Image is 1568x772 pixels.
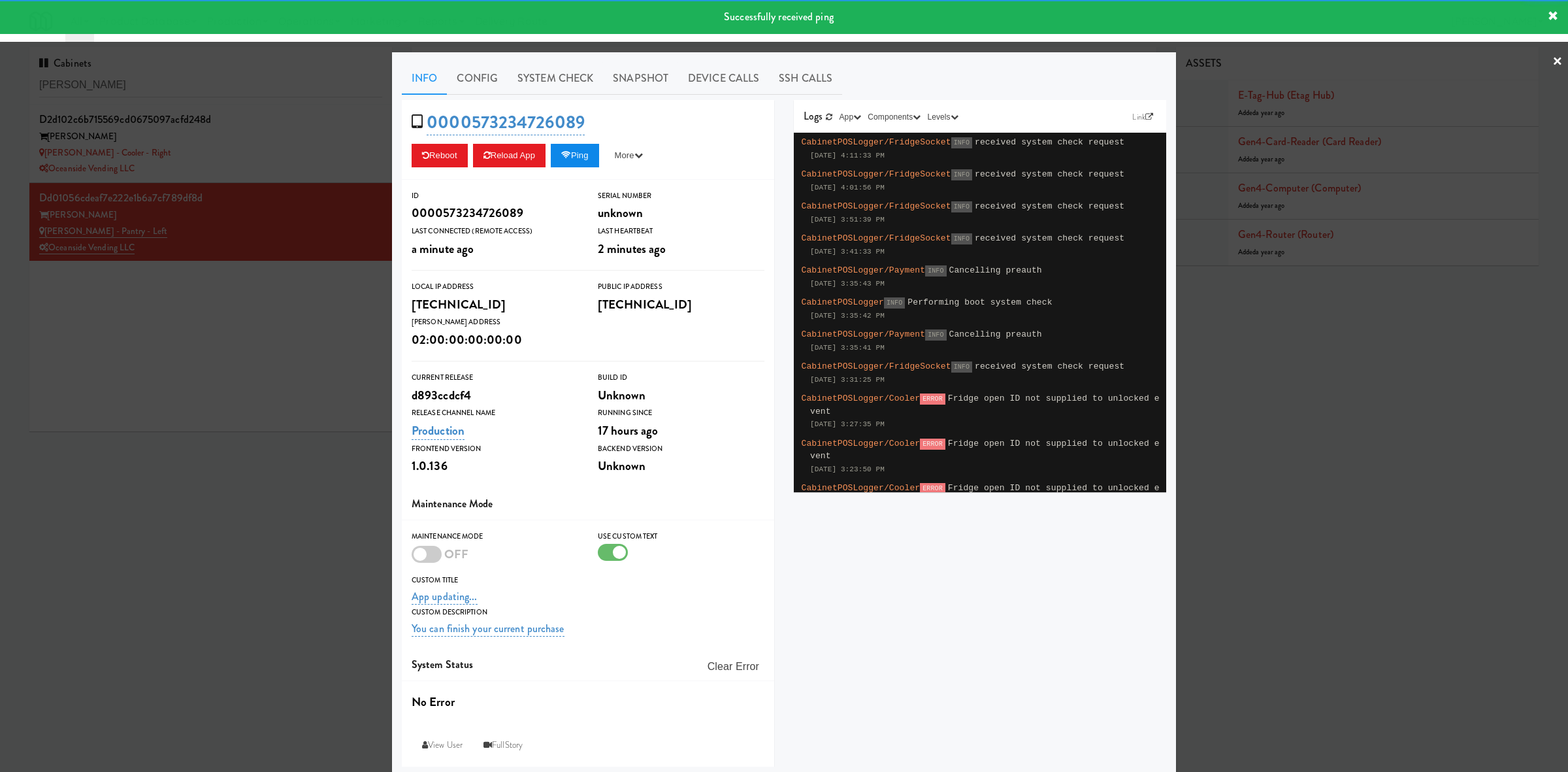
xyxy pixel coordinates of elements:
a: Device Calls [678,62,769,95]
button: Ping [551,144,599,167]
a: Snapshot [603,62,678,95]
div: Current Release [412,371,578,384]
span: [DATE] 3:35:41 PM [810,344,885,352]
span: received system check request [975,137,1124,147]
span: CabinetPOSLogger/Cooler [802,483,921,493]
div: Backend Version [598,443,764,456]
div: 0000573234726089 [412,202,578,224]
div: [TECHNICAL_ID] [598,294,764,316]
div: Release Channel Name [412,407,578,420]
div: Last Heartbeat [598,225,764,238]
span: [DATE] 3:23:50 PM [810,465,885,473]
div: Unknown [598,455,764,477]
span: [DATE] 3:27:35 PM [810,420,885,428]
div: 02:00:00:00:00:00 [412,329,578,351]
button: More [604,144,653,167]
span: 17 hours ago [598,422,658,439]
span: [DATE] 4:11:33 PM [810,152,885,159]
a: View User [412,733,473,757]
div: 1.0.136 [412,455,578,477]
div: Frontend Version [412,443,578,456]
span: INFO [925,329,946,341]
span: CabinetPOSLogger/FridgeSocket [802,233,951,243]
div: Serial Number [598,190,764,203]
button: Components [864,110,924,124]
div: unknown [598,202,764,224]
span: INFO [951,233,972,244]
span: CabinetPOSLogger/Cooler [802,394,921,403]
span: CabinetPOSLogger/FridgeSocket [802,137,951,147]
span: INFO [951,137,972,148]
a: SSH Calls [769,62,842,95]
a: Link [1129,110,1156,124]
span: ERROR [920,394,945,405]
div: No Error [412,691,764,713]
span: INFO [951,361,972,373]
span: Logs [804,109,823,124]
span: ERROR [920,439,945,450]
span: [DATE] 3:35:42 PM [810,312,885,320]
button: App [836,110,865,124]
div: Unknown [598,384,764,407]
span: [DATE] 3:51:39 PM [810,216,885,224]
span: Maintenance Mode [412,496,493,511]
button: Reload App [473,144,546,167]
span: System Status [412,657,473,672]
span: INFO [951,169,972,180]
a: App updating... [412,589,478,605]
div: Last Connected (Remote Access) [412,225,578,238]
span: received system check request [975,233,1124,243]
span: CabinetPOSLogger/FridgeSocket [802,169,951,179]
button: Reboot [412,144,468,167]
div: Local IP Address [412,280,578,294]
span: INFO [884,297,905,309]
a: 0000573234726089 [427,110,585,135]
span: Fridge open ID not supplied to unlocked event [810,439,1160,462]
span: [DATE] 4:01:56 PM [810,184,885,192]
span: received system check request [975,361,1124,371]
span: CabinetPOSLogger [802,297,884,307]
span: received system check request [975,201,1124,211]
span: [DATE] 3:31:25 PM [810,376,885,384]
span: [DATE] 3:41:33 PM [810,248,885,256]
span: [DATE] 3:35:43 PM [810,280,885,288]
span: Successfully received ping [724,9,834,24]
span: INFO [951,201,972,212]
span: a minute ago [412,240,474,258]
div: Public IP Address [598,280,764,294]
div: [PERSON_NAME] Address [412,316,578,329]
div: Maintenance Mode [412,530,578,543]
div: ID [412,190,578,203]
span: ERROR [920,483,945,494]
a: Info [402,62,447,95]
div: Use Custom Text [598,530,764,543]
div: Running Since [598,407,764,420]
a: × [1552,42,1563,82]
a: Config [447,62,508,95]
a: You can finish your current purchase [412,621,564,637]
span: INFO [925,265,946,277]
span: CabinetPOSLogger/Payment [802,265,926,275]
span: received system check request [975,169,1124,179]
span: Fridge open ID not supplied to unlocked event [810,394,1160,416]
span: CabinetPOSLogger/FridgeSocket [802,201,951,211]
span: OFF [444,545,468,563]
button: Clear Error [702,655,764,679]
a: FullStory [473,733,533,757]
span: CabinetPOSLogger/Payment [802,329,926,339]
span: CabinetPOSLogger/Cooler [802,439,921,448]
span: Cancelling preauth [949,329,1042,339]
button: Levels [924,110,961,124]
span: Cancelling preauth [949,265,1042,275]
span: 2 minutes ago [598,240,666,258]
div: Custom Title [412,574,764,587]
div: [TECHNICAL_ID] [412,294,578,316]
div: Custom Description [412,606,764,619]
span: CabinetPOSLogger/FridgeSocket [802,361,951,371]
a: Production [412,422,465,440]
span: Performing boot system check [907,297,1052,307]
span: Fridge open ID not supplied to unlocked event [810,483,1160,506]
div: Build Id [598,371,764,384]
a: System Check [508,62,603,95]
div: d893ccdcf4 [412,384,578,407]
